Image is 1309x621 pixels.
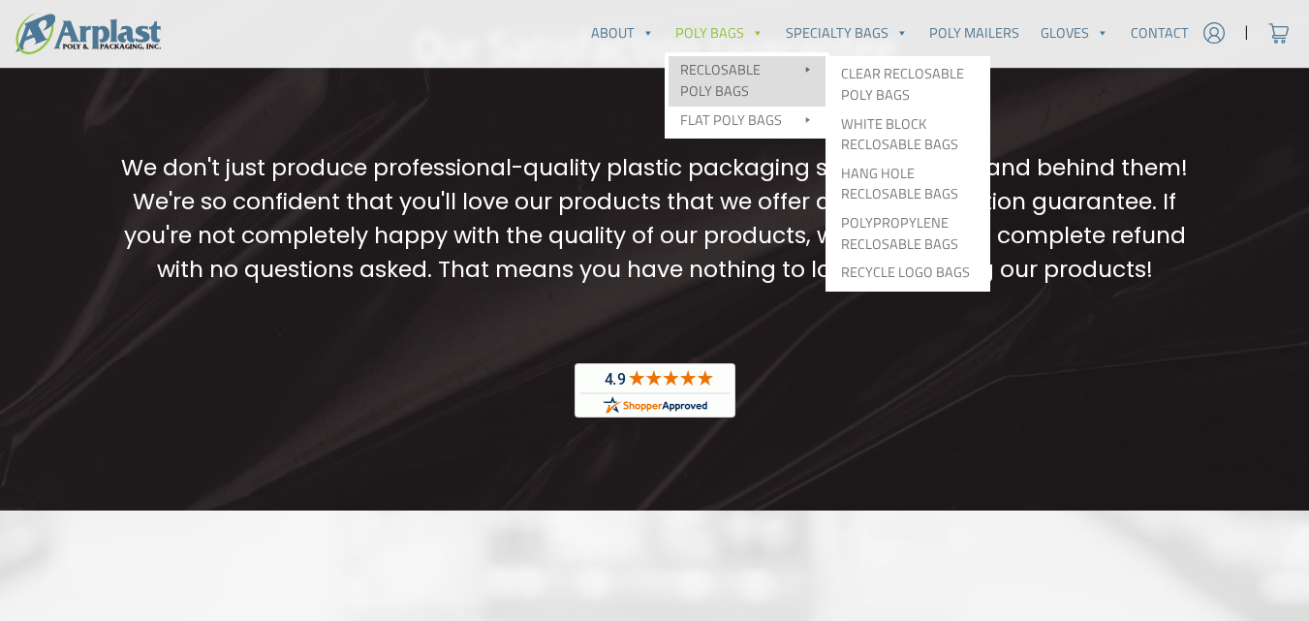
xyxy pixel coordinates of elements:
span: | [1244,21,1249,45]
p: We don't just produce professional-quality plastic packaging solutions, we stand behind them! We'... [114,150,1196,287]
a: Contact [1120,14,1200,52]
a: Clear Reclosable Poly Bags [829,60,986,109]
a: Poly Bags [665,14,774,52]
img: logo [16,13,161,54]
a: Polypropylene Reclosable Bags [829,209,986,259]
h2: Our Satisfaction Guarantee [114,21,1196,73]
a: Poly Mailers [919,14,1030,52]
a: White Block Reclosable Bags [829,110,986,160]
a: About [580,14,665,52]
a: Recycle Logo Bags [829,259,986,288]
a: Flat Poly Bags [669,107,826,136]
a: Hang Hole Reclosable Bags [829,160,986,209]
a: Reclosable Poly Bags [669,56,826,106]
a: Gloves [1030,14,1119,52]
a: Specialty Bags [775,14,919,52]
